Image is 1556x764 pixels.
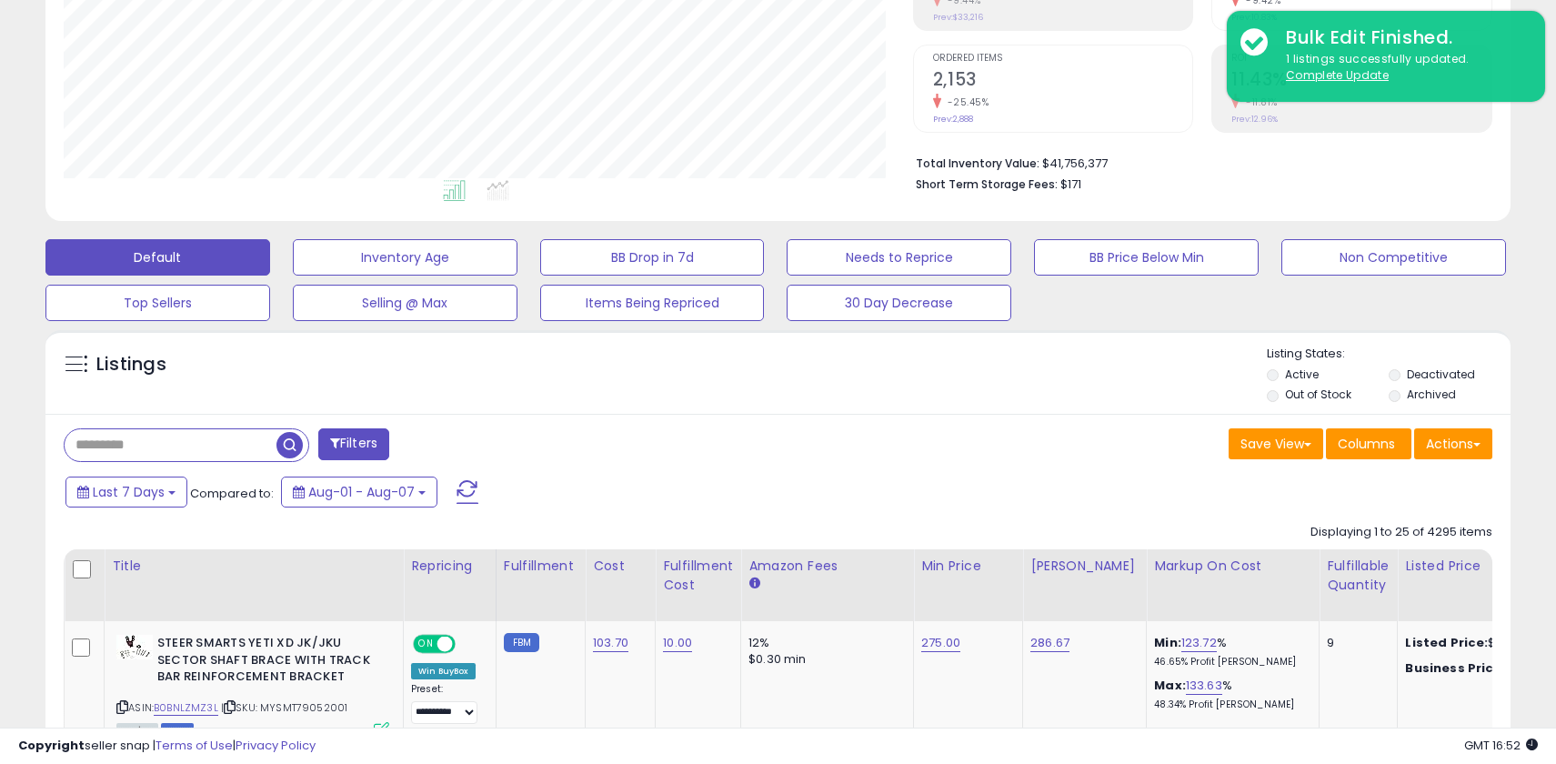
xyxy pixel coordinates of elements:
[1405,635,1556,651] div: $275.00
[540,285,765,321] button: Items Being Repriced
[1231,12,1277,23] small: Prev: 10.83%
[1186,677,1222,695] a: 133.63
[1327,635,1383,651] div: 9
[18,738,316,755] div: seller snap | |
[1464,737,1538,754] span: 2025-08-15 16:52 GMT
[1310,524,1492,541] div: Displaying 1 to 25 of 4295 items
[45,239,270,276] button: Default
[293,285,517,321] button: Selling @ Max
[96,352,166,377] h5: Listings
[1405,659,1505,677] b: Business Price:
[1030,557,1139,576] div: [PERSON_NAME]
[1272,51,1531,85] div: 1 listings successfully updated.
[1407,367,1475,382] label: Deactivated
[1405,634,1488,651] b: Listed Price:
[156,737,233,754] a: Terms of Use
[1154,678,1305,711] div: %
[593,557,647,576] div: Cost
[916,151,1479,173] li: $41,756,377
[18,737,85,754] strong: Copyright
[921,634,960,652] a: 275.00
[1267,346,1511,363] p: Listing States:
[453,637,482,652] span: OFF
[1240,95,1278,109] small: -11.81%
[1060,176,1081,193] span: $171
[293,239,517,276] button: Inventory Age
[112,557,396,576] div: Title
[787,239,1011,276] button: Needs to Reprice
[748,651,899,668] div: $0.30 min
[593,634,628,652] a: 103.70
[45,285,270,321] button: Top Sellers
[1338,435,1395,453] span: Columns
[1407,387,1456,402] label: Archived
[308,483,415,501] span: Aug-01 - Aug-07
[663,634,692,652] a: 10.00
[157,635,378,690] b: STEER SMARTS YETI XD JK/JKU SECTOR SHAFT BRACE WITH TRACK BAR REINFORCEMENT BRACKET
[1326,428,1411,459] button: Columns
[1286,67,1389,83] u: Complete Update
[65,477,187,508] button: Last 7 Days
[281,477,437,508] button: Aug-01 - Aug-07
[1154,634,1181,651] b: Min:
[93,483,165,501] span: Last 7 Days
[941,95,989,109] small: -25.45%
[190,485,274,502] span: Compared to:
[933,54,1193,64] span: Ordered Items
[1327,557,1390,595] div: Fulfillable Quantity
[1147,549,1320,621] th: The percentage added to the cost of goods (COGS) that forms the calculator for Min & Max prices.
[221,700,347,715] span: | SKU: MYSMT79052001
[748,635,899,651] div: 12%
[116,635,153,659] img: 31re4QLAEJL._SL40_.jpg
[1285,387,1351,402] label: Out of Stock
[1154,677,1186,694] b: Max:
[916,156,1039,171] b: Total Inventory Value:
[415,637,437,652] span: ON
[1154,656,1305,668] p: 46.65% Profit [PERSON_NAME]
[504,557,577,576] div: Fulfillment
[1154,699,1305,711] p: 48.34% Profit [PERSON_NAME]
[318,428,389,460] button: Filters
[154,700,218,716] a: B0BNLZMZ3L
[1181,634,1217,652] a: 123.72
[411,663,476,679] div: Win BuyBox
[916,176,1058,192] b: Short Term Storage Fees:
[748,576,759,592] small: Amazon Fees.
[663,557,733,595] div: Fulfillment Cost
[540,239,765,276] button: BB Drop in 7d
[504,633,539,652] small: FBM
[1229,428,1323,459] button: Save View
[1034,239,1259,276] button: BB Price Below Min
[1405,660,1556,677] div: $275
[411,557,488,576] div: Repricing
[1285,367,1319,382] label: Active
[411,683,482,724] div: Preset:
[921,557,1015,576] div: Min Price
[787,285,1011,321] button: 30 Day Decrease
[1154,635,1305,668] div: %
[933,114,973,125] small: Prev: 2,888
[1030,634,1069,652] a: 286.67
[933,12,983,23] small: Prev: $33,216
[1231,114,1278,125] small: Prev: 12.96%
[236,737,316,754] a: Privacy Policy
[933,69,1193,94] h2: 2,153
[1414,428,1492,459] button: Actions
[1154,557,1311,576] div: Markup on Cost
[1281,239,1506,276] button: Non Competitive
[1272,25,1531,51] div: Bulk Edit Finished.
[748,557,906,576] div: Amazon Fees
